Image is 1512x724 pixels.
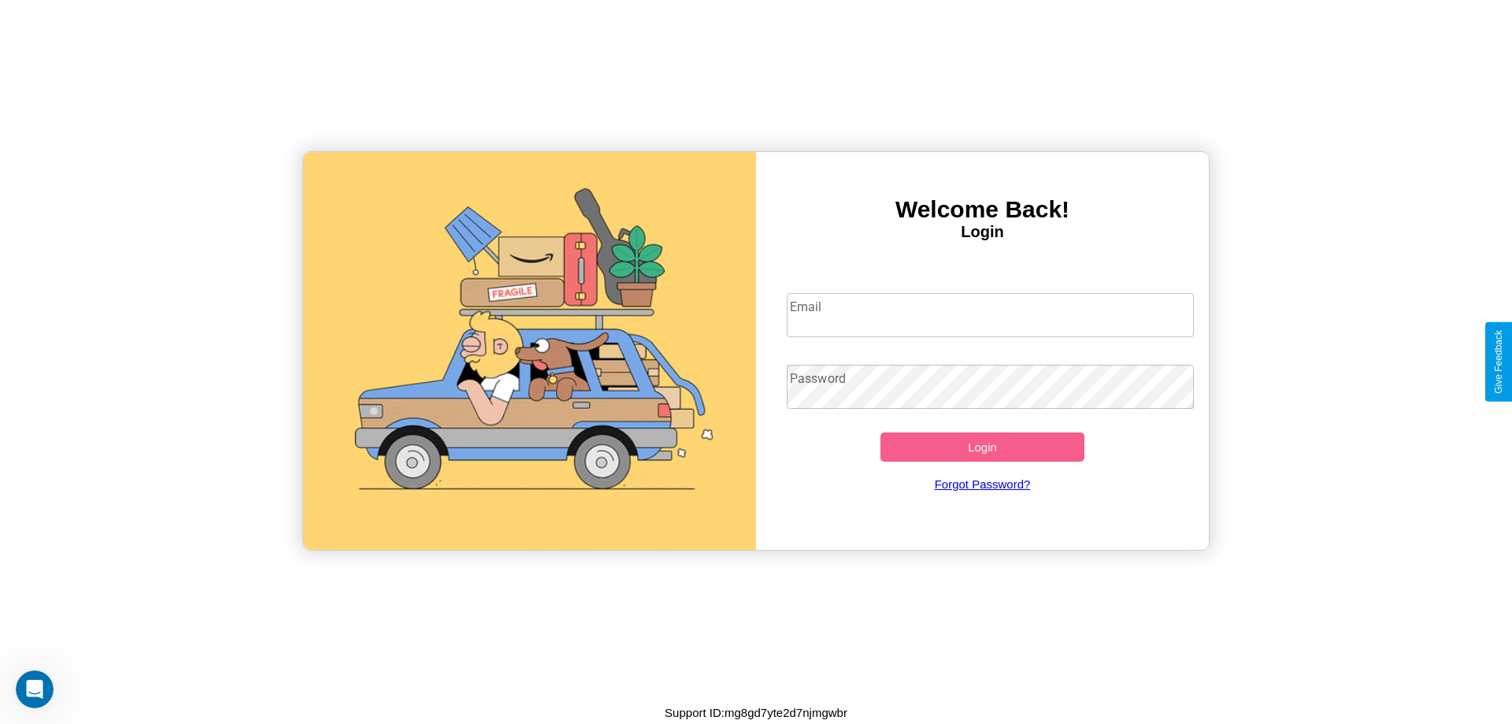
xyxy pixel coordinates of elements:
img: gif [303,152,756,550]
div: Give Feedback [1493,330,1504,394]
p: Support ID: mg8gd7yte2d7njmgwbr [665,702,847,723]
button: Login [880,433,1084,462]
iframe: Intercom live chat [16,670,54,708]
a: Forgot Password? [779,462,1187,507]
h3: Welcome Back! [756,196,1209,223]
h4: Login [756,223,1209,241]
